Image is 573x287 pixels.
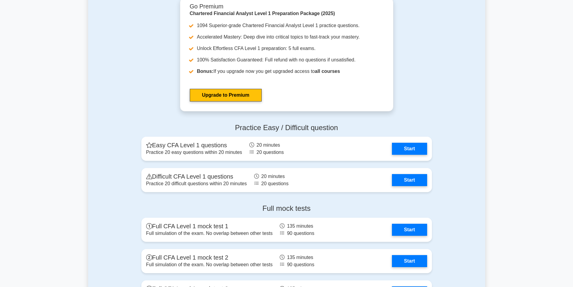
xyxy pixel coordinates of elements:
a: Start [392,255,427,267]
a: Start [392,224,427,236]
h4: Full mock tests [141,204,432,213]
a: Start [392,174,427,186]
a: Start [392,143,427,155]
h4: Practice Easy / Difficult question [141,123,432,132]
a: Upgrade to Premium [190,89,262,101]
